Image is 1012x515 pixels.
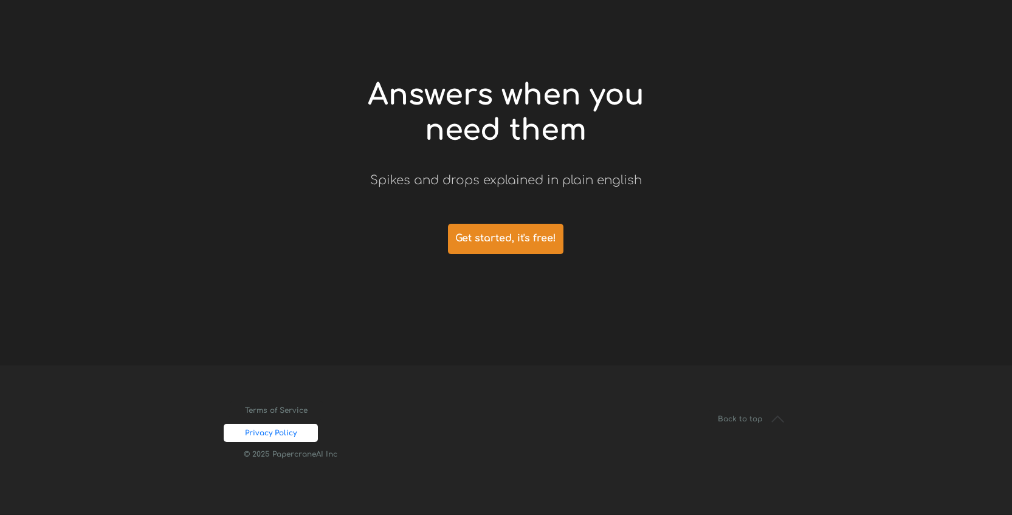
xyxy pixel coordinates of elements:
[244,450,337,458] span: © 2025 PapercraneAI Inc
[370,173,642,187] span: Spikes and drops explained in plain english
[368,79,644,147] span: Answers when you need them
[448,233,563,244] span: Get started, it's free!
[709,415,771,423] span: Back to top
[448,224,563,254] a: Get started, it's free!
[709,410,771,428] a: Back to top
[224,429,318,437] span: Privacy Policy
[229,406,323,415] span: Terms of Service
[229,401,323,420] a: Terms of Service
[224,424,318,442] a: Privacy Policy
